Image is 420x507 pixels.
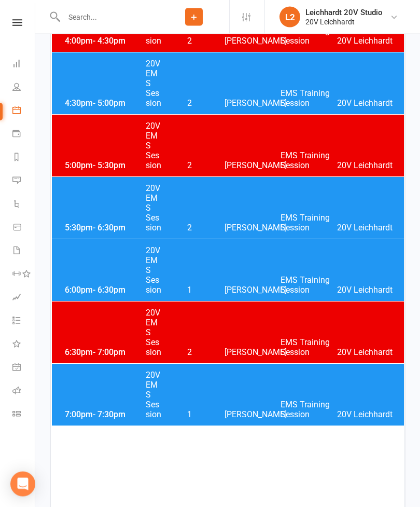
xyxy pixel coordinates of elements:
[145,59,162,108] span: 20V EMS Session
[62,285,145,295] span: 6:00pm
[162,285,217,295] span: 1
[162,99,217,108] span: 2
[12,53,36,76] a: Dashboard
[305,17,383,26] div: 20V Leichhardt
[225,161,281,171] span: [PERSON_NAME]
[61,10,159,24] input: Search...
[12,333,36,357] a: What's New
[281,400,337,420] span: EMS Training Session
[10,472,35,497] div: Open Intercom Messenger
[145,246,162,295] span: 20V EMS Session
[145,121,162,171] span: 20V EMS Session
[12,357,36,380] a: General attendance kiosk mode
[12,100,36,123] a: Calendar
[281,89,337,108] span: EMS Training Session
[162,348,217,358] span: 2
[225,99,281,108] span: [PERSON_NAME]
[145,184,162,233] span: 20V EMS Session
[62,348,145,358] span: 6:30pm
[93,285,125,295] span: - 6:30pm
[162,223,217,233] span: 2
[12,146,36,170] a: Reports
[225,223,281,233] span: [PERSON_NAME]
[281,26,337,46] span: EMS Training Session
[281,338,337,358] span: EMS Training Session
[225,410,281,420] span: [PERSON_NAME]
[279,7,300,28] div: L2
[93,223,125,233] span: - 6:30pm
[337,285,394,295] span: 20V Leichhardt
[337,410,394,420] span: 20V Leichhardt
[337,99,394,108] span: 20V Leichhardt
[62,99,145,108] span: 4:30pm
[337,161,394,171] span: 20V Leichhardt
[12,380,36,403] a: Roll call kiosk mode
[162,161,217,171] span: 2
[225,348,281,358] span: [PERSON_NAME]
[162,36,217,46] span: 2
[145,308,162,358] span: 20V EMS Session
[12,216,36,240] a: Product Sales
[12,76,36,100] a: People
[337,223,394,233] span: 20V Leichhardt
[93,161,125,171] span: - 5:30pm
[281,213,337,233] span: EMS Training Session
[281,151,337,171] span: EMS Training Session
[337,36,394,46] span: 20V Leichhardt
[93,348,125,358] span: - 7:00pm
[337,348,394,358] span: 20V Leichhardt
[145,371,162,420] span: 20V EMS Session
[62,161,145,171] span: 5:00pm
[93,410,125,420] span: - 7:30pm
[12,123,36,146] a: Payments
[62,36,145,46] span: 4:00pm
[93,36,125,46] span: - 4:30pm
[62,223,145,233] span: 5:30pm
[62,410,145,420] span: 7:00pm
[12,286,36,310] a: Assessments
[225,36,281,46] span: [PERSON_NAME]
[162,410,217,420] span: 1
[281,276,337,295] span: EMS Training Session
[305,8,383,17] div: Leichhardt 20V Studio
[225,285,281,295] span: [PERSON_NAME]
[93,99,125,108] span: - 5:00pm
[12,403,36,427] a: Class kiosk mode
